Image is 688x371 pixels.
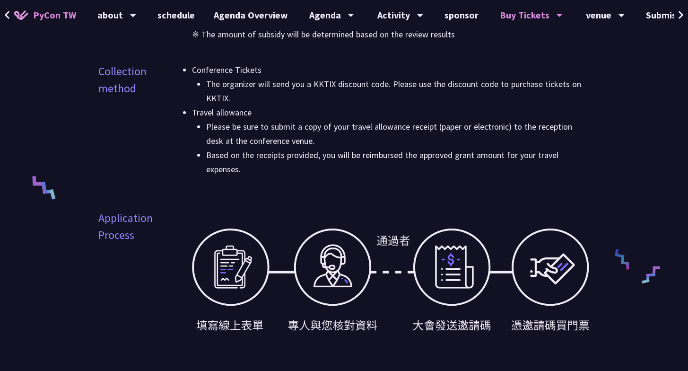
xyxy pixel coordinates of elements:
[97,9,123,21] font: about
[206,150,558,175] font: Based on the receipts provided, you will be reimbursed the approved grant amount for your travel ...
[586,9,611,21] font: venue
[5,3,86,27] a: PyCon TW
[98,64,147,96] font: Collection method
[444,9,479,21] font: sponsor
[14,10,28,20] img: Home icon of PyCon TW 2025
[98,211,153,242] font: Application Process
[192,29,455,40] font: ※ The amount of subsidy will be determined based on the review results
[206,79,581,104] font: The organizer will send you a KKTIX discount code. Please use the discount code to purchase ticke...
[192,64,261,75] font: Conference Tickets
[192,107,252,118] font: Travel allowance
[500,9,549,21] font: Buy Tickets
[206,121,572,146] font: Please be sure to submit a copy of your travel allowance receipt (paper or electronic) to the rec...
[157,9,195,21] font: schedule
[377,9,410,21] font: Activity
[33,9,76,21] font: PyCon TW
[309,9,341,21] font: Agenda
[214,9,288,21] font: Agenda Overview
